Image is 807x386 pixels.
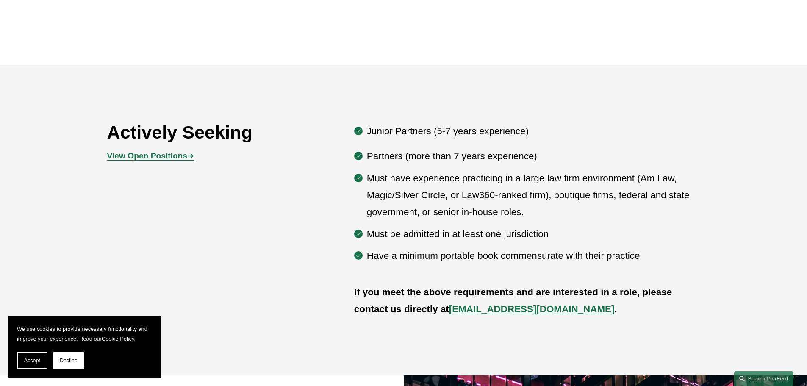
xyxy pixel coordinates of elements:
p: Partners (more than 7 years experience) [367,148,700,165]
p: We use cookies to provide necessary functionality and improve your experience. Read our . [17,324,153,344]
p: Junior Partners (5-7 years experience) [367,123,700,140]
span: Accept [24,358,40,364]
button: Accept [17,352,47,369]
span: Decline [60,358,78,364]
a: [EMAIL_ADDRESS][DOMAIN_NAME] [449,304,615,314]
button: Decline [53,352,84,369]
span: ➔ [107,151,194,160]
h2: Actively Seeking [107,121,305,143]
strong: . [614,304,617,314]
section: Cookie banner [8,316,161,378]
a: Cookie Policy [102,336,134,342]
a: Search this site [734,371,793,386]
p: Must have experience practicing in a large law firm environment (Am Law, Magic/Silver Circle, or ... [367,170,700,221]
a: View Open Positions➔ [107,151,194,160]
strong: If you meet the above requirements and are interested in a role, please contact us directly at [354,287,675,314]
strong: View Open Positions [107,151,187,160]
p: Must be admitted in at least one jurisdiction [367,226,700,243]
p: Have a minimum portable book commensurate with their practice [367,247,700,264]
